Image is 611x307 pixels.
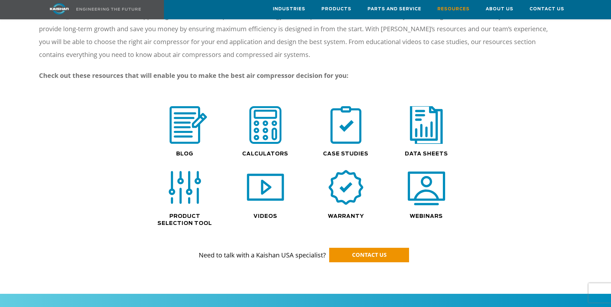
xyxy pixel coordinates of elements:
div: webinars icon [389,169,463,206]
p: Need to talk with a Kaishan USA specialist? [39,238,572,260]
a: Resources [437,0,470,18]
img: blog icon [163,106,207,144]
img: kaishan logo [35,3,83,14]
a: Blog [176,151,193,156]
div: case study icon [309,106,383,144]
span: Contact Us [530,5,564,13]
div: selection icon [148,169,222,206]
img: webinars icon [408,169,445,206]
span: Resources [437,5,470,13]
a: Videos [253,214,277,219]
div: warranty icon [309,169,383,206]
img: data sheets icon [406,104,447,146]
a: CONTACT US [329,248,409,262]
a: Calculators [242,151,288,156]
a: Warranty [328,214,364,219]
strong: Check out these resources that will enable you to make the best air compressor decision for you: [39,71,348,80]
a: Case Studies [323,151,368,156]
a: Products [321,0,351,18]
span: Parts and Service [368,5,421,13]
div: video icon [228,169,302,206]
a: Industries [273,0,305,18]
img: selection icon [166,169,204,206]
a: Webinars [410,214,443,219]
span: CONTACT US [352,251,387,258]
a: Data Sheets [405,151,448,156]
img: video icon [247,169,284,206]
p: [PERSON_NAME] is dedicated to supporting the future of compression technology. We compiled a list... [39,10,550,61]
img: case study icon [327,106,365,144]
div: calculator icon [228,106,302,144]
span: Industries [273,5,305,13]
a: Product Selection Tool [158,214,212,226]
img: Engineering the future [76,8,141,11]
div: blog icon [145,106,225,144]
span: About Us [486,5,513,13]
span: Products [321,5,351,13]
div: data sheets icon [389,106,463,144]
a: Contact Us [530,0,564,18]
img: warranty icon [327,169,365,206]
a: About Us [486,0,513,18]
img: calculator icon [247,106,284,144]
a: Parts and Service [368,0,421,18]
